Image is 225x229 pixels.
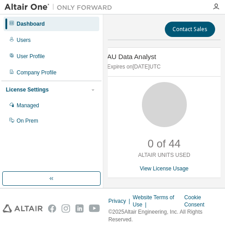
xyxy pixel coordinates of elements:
div: Users [17,37,31,44]
img: instagram.svg [62,204,70,213]
a: View License Usage [140,165,189,172]
div: On Prem [17,117,38,124]
div: Managed [17,102,39,109]
p: Expires on [DATE] UTC [107,63,219,71]
div: Website Terms of Use [133,194,185,208]
div: User Profile [17,53,45,60]
img: Altair One [4,3,117,12]
img: facebook.svg [48,204,56,213]
div: Dashboard [17,20,45,27]
span: AU Data Analyst [107,53,156,60]
img: youtube.svg [89,204,100,213]
img: linkedin.svg [75,204,84,213]
p: 0 of 44 [148,136,181,151]
p: ALTAIR UNITS USED [138,151,190,159]
div: Cookie Consent [184,194,222,208]
p: © 2025 Altair Engineering, Inc. All Rights Reserved. [108,208,222,224]
button: Contact Sales [165,22,215,37]
div: Company Profile [17,69,57,76]
div: Privacy [108,197,132,205]
div: License Settings [6,86,49,93]
img: altair_logo.svg [3,204,43,213]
